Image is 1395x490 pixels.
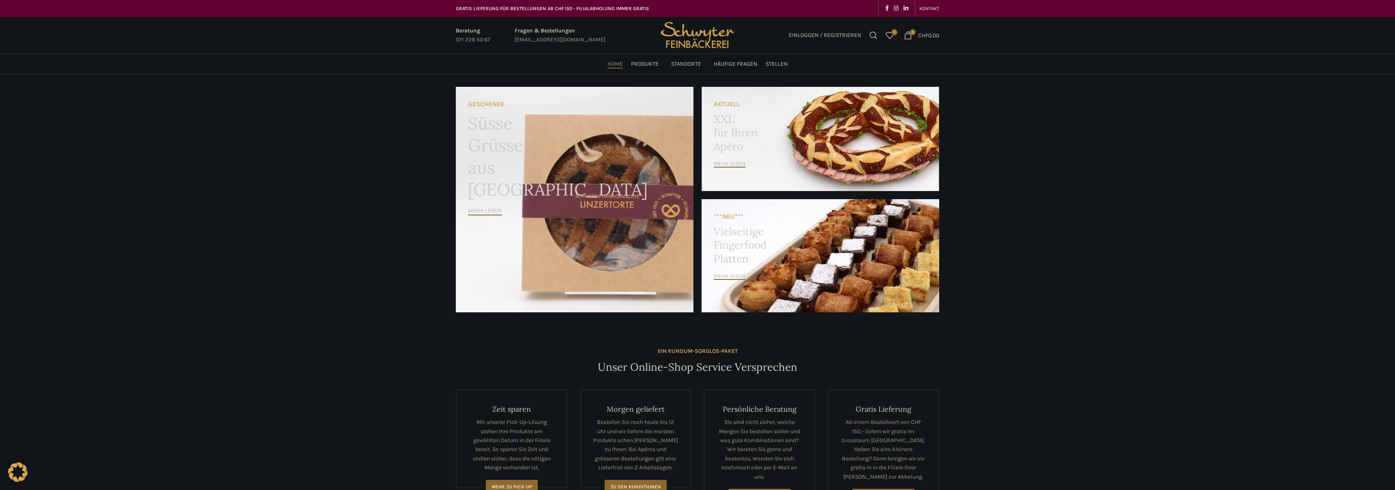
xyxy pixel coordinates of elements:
a: Linkedin social link [901,3,911,14]
a: Infobox link [456,26,490,45]
span: 0 [891,29,897,35]
span: Mehr zu Pick-Up [491,484,532,490]
span: Einloggen / Registrieren [789,32,861,38]
a: Instagram social link [891,3,901,14]
strong: EIN RUNDUM-SORGLOS-PAKET [658,348,738,355]
span: 0 [910,29,916,35]
a: 0 [882,27,898,43]
span: KONTAKT [919,6,939,11]
a: Infobox link [515,26,605,45]
span: Produkte [631,60,659,68]
p: Ab einem Bestellwert von CHF 150.- liefern wir gratis im Grossraum [GEOGRAPHIC_DATA]. Haben Sie e... [841,418,926,481]
span: Häufige Fragen [714,60,758,68]
div: Main navigation [452,56,943,72]
a: Häufige Fragen [714,56,758,72]
h4: Persönliche Beratung [717,404,802,414]
a: KONTAKT [919,0,939,17]
a: Banner link [702,199,939,312]
p: Mit unserer Pick-Up-Lösung stehen Ihre Produkte am gewählten Datum in der Filiale bereit. So spar... [469,418,554,472]
span: Zu den Konditionen [610,484,661,490]
p: Bestellen Sie noch heute bis 12 Uhr und wir liefern die meisten Produkte schon [PERSON_NAME] zu I... [593,418,678,472]
span: CHF [918,32,928,39]
span: Stellen [766,60,788,68]
span: Home [607,60,623,68]
a: Facebook social link [883,3,891,14]
bdi: 0.00 [918,32,939,39]
span: GRATIS LIEFERUNG FÜR BESTELLUNGEN AB CHF 150 - FILIALABHOLUNG IMMER GRATIS [456,6,649,11]
img: Bäckerei Schwyter [658,17,737,54]
a: Banner link [702,87,939,191]
div: Meine Wunschliste [882,27,898,43]
h4: Morgen geliefert [593,404,678,414]
a: Standorte [671,56,706,72]
div: Secondary navigation [915,0,943,17]
h4: Zeit sparen [469,404,554,414]
a: Banner link [456,87,693,312]
h4: Unser Online-Shop Service Versprechen [598,360,797,374]
span: Standorte [671,60,701,68]
a: Site logo [658,31,737,38]
a: Einloggen / Registrieren [785,27,865,43]
a: 0 CHF0.00 [900,27,943,43]
p: Sie sind nicht sicher, welche Mengen Sie bestellen sollen und was gute Kombinationen sind? Wir be... [717,418,802,481]
a: Home [607,56,623,72]
a: Suchen [865,27,882,43]
h4: Gratis Lieferung [841,404,926,414]
a: Produkte [631,56,663,72]
a: Stellen [766,56,788,72]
